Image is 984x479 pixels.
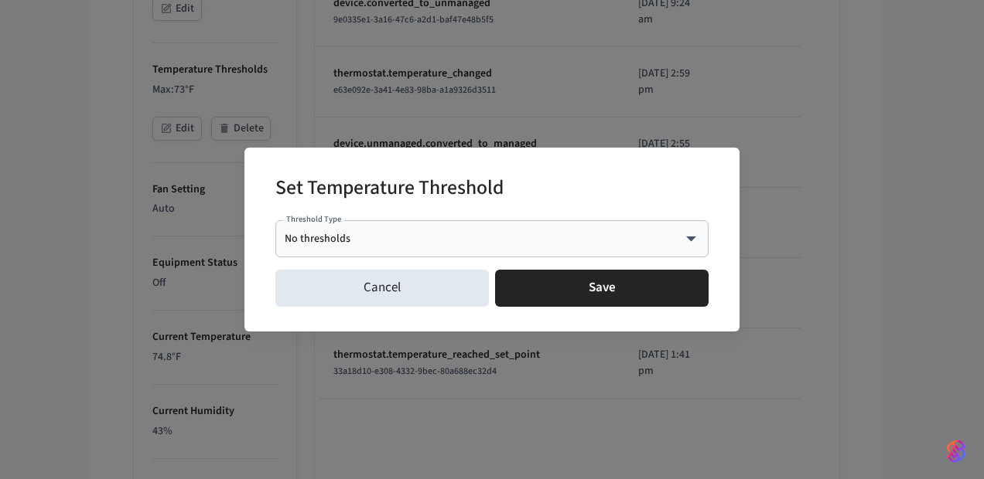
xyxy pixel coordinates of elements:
div: No thresholds [285,231,699,246]
button: Cancel [275,270,489,307]
img: SeamLogoGradient.69752ec5.svg [947,439,965,464]
label: Threshold Type [286,213,341,225]
h2: Set Temperature Threshold [275,166,504,213]
button: Save [495,270,709,307]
